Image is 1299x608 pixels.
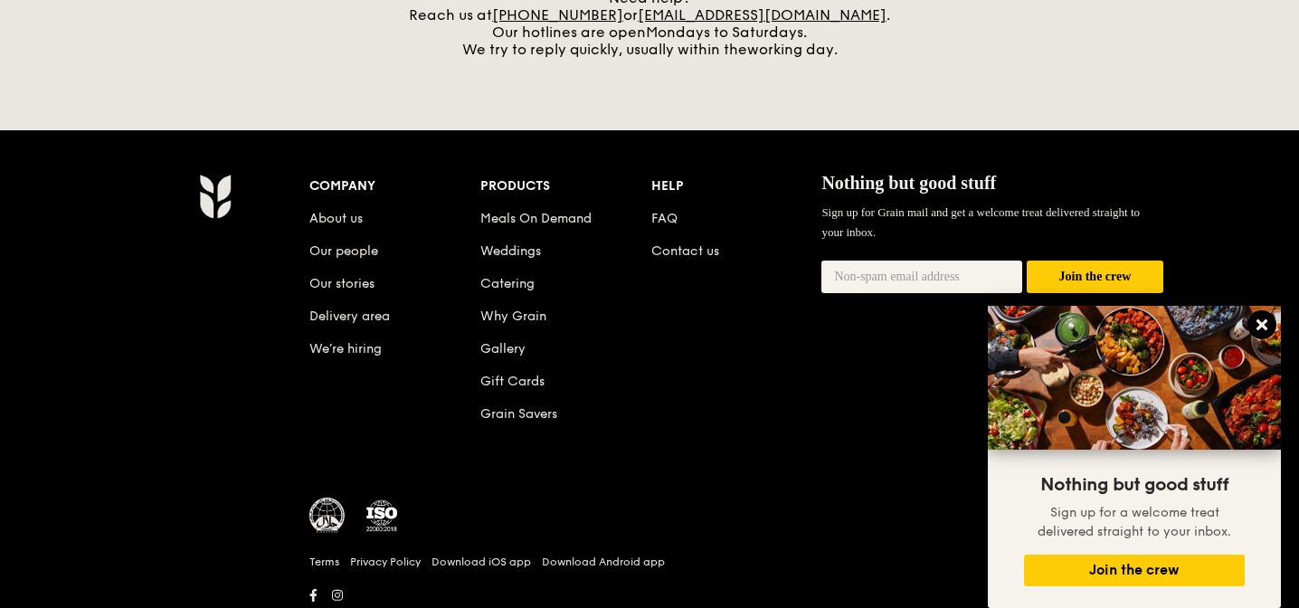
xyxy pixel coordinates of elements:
a: [EMAIL_ADDRESS][DOMAIN_NAME] [638,6,887,24]
a: Terms [309,555,339,569]
span: working day. [747,41,838,58]
a: Weddings [480,243,541,259]
span: Sign up for Grain mail and get a welcome treat delivered straight to your inbox. [821,205,1140,239]
span: Nothing but good stuff [821,173,996,193]
a: Our stories [309,276,375,291]
a: Download iOS app [431,555,531,569]
a: Grain Savers [480,406,557,422]
span: Mondays to Saturdays. [646,24,807,41]
a: [PHONE_NUMBER] [492,6,623,24]
span: Nothing but good stuff [1040,474,1228,496]
a: Delivery area [309,309,390,324]
span: Sign up for a welcome treat delivered straight to your inbox. [1038,505,1231,539]
button: Join the crew [1024,555,1245,586]
a: Catering [480,276,535,291]
a: Our people [309,243,378,259]
button: Join the crew [1027,261,1163,294]
a: Privacy Policy [350,555,421,569]
div: Products [480,174,651,199]
a: FAQ [651,211,678,226]
a: Gift Cards [480,374,545,389]
div: Help [651,174,822,199]
input: Non-spam email address [821,261,1022,293]
img: Grain [199,174,231,219]
a: Meals On Demand [480,211,592,226]
a: Why Grain [480,309,546,324]
div: Company [309,174,480,199]
a: Contact us [651,243,719,259]
button: Close [1247,310,1276,339]
a: We’re hiring [309,341,382,356]
img: MUIS Halal Certified [309,498,346,534]
img: DSC07876-Edit02-Large.jpeg [988,306,1281,450]
a: Gallery [480,341,526,356]
a: Download Android app [542,555,665,569]
img: ISO Certified [364,498,400,534]
a: About us [309,211,363,226]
